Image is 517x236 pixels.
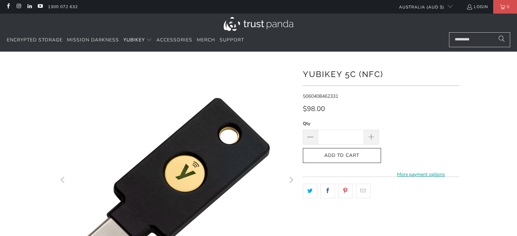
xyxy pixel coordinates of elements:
[7,37,63,43] span: Encrypted Storage
[156,32,192,48] a: Accessories
[383,171,459,178] a: More payment options
[466,3,488,11] a: Login
[303,120,379,127] label: Qty
[310,153,374,159] span: Add to Cart
[493,32,510,47] button: Search
[220,32,244,48] a: Support
[303,67,459,80] h1: YubiKey 5C (NFC)
[197,37,215,43] span: Merch
[303,93,338,99] span: 5060408462331
[5,4,11,10] a: Trust Panda Australia on Facebook
[37,4,43,10] a: Trust Panda Australia on YouTube
[338,184,353,198] a: Share this on Pinterest
[356,184,370,198] a: Email this to a friend
[197,32,215,48] a: Merch
[303,148,381,163] button: Add to Cart
[27,4,32,10] a: Trust Panda Australia on LinkedIn
[123,37,145,43] span: YubiKey
[220,37,244,43] span: Support
[67,32,119,48] a: Mission Darkness
[303,184,317,198] a: Share this on Twitter
[16,4,21,10] a: Trust Panda Australia on Instagram
[123,32,152,48] summary: YubiKey
[48,3,78,11] a: 1300 072 632
[7,32,244,48] nav: Translation missing: en.navigation.header.main_nav
[67,37,119,43] span: Mission Darkness
[449,32,510,47] input: Search...
[156,37,192,43] span: Accessories
[7,32,63,48] a: Encrypted Storage
[303,104,325,113] span: $98.00
[321,184,335,198] a: Share this on Facebook
[224,17,293,31] img: Trust Panda Australia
